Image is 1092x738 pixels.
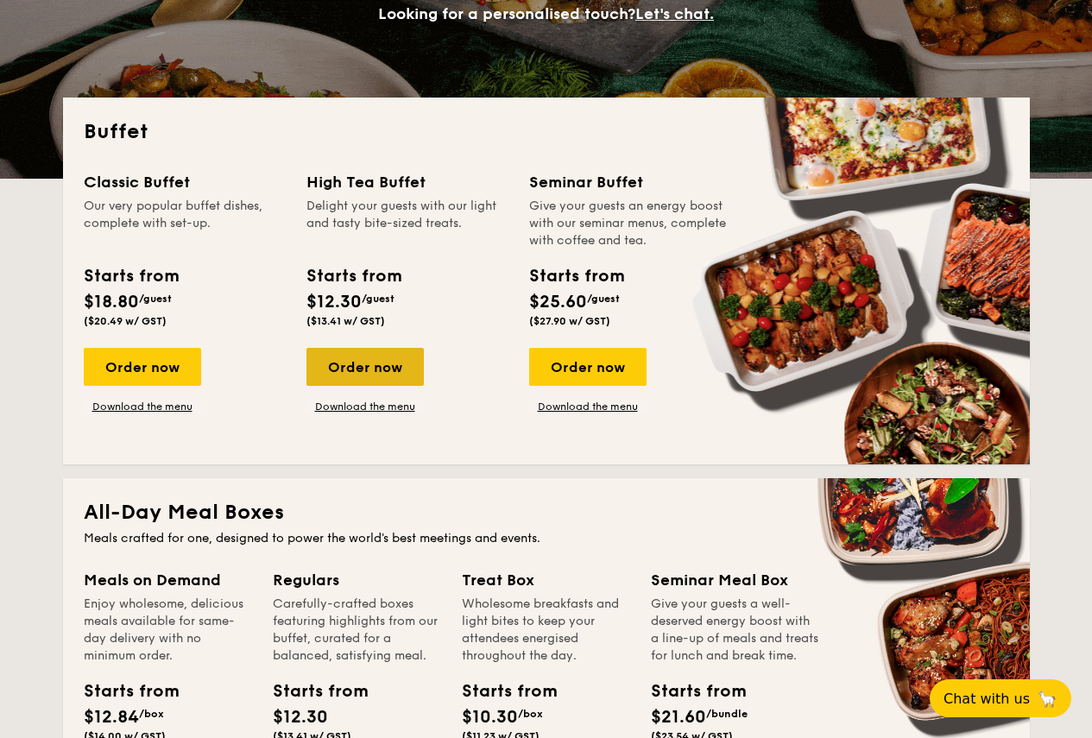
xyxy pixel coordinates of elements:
div: Give your guests an energy boost with our seminar menus, complete with coffee and tea. [529,198,731,249]
div: Wholesome breakfasts and light bites to keep your attendees energised throughout the day. [462,596,630,665]
span: $21.60 [651,707,706,728]
span: $12.84 [84,707,139,728]
div: Starts from [306,263,401,289]
span: /bundle [706,708,748,720]
span: $12.30 [306,292,362,312]
div: Seminar Buffet [529,170,731,194]
a: Download the menu [84,400,201,413]
div: Starts from [84,678,161,704]
span: $10.30 [462,707,518,728]
div: Meals on Demand [84,568,252,592]
span: /guest [362,293,395,305]
span: 🦙 [1037,689,1057,709]
h2: Buffet [84,118,1009,146]
span: Chat with us [944,691,1030,707]
div: Starts from [462,678,540,704]
div: Our very popular buffet dishes, complete with set-up. [84,198,286,249]
div: Meals crafted for one, designed to power the world's best meetings and events. [84,530,1009,547]
span: /guest [587,293,620,305]
div: Treat Box [462,568,630,592]
span: Let's chat. [635,4,714,23]
span: ($20.49 w/ GST) [84,315,167,327]
span: ($27.90 w/ GST) [529,315,610,327]
div: Seminar Meal Box [651,568,819,592]
div: Order now [306,348,424,386]
div: Starts from [529,263,623,289]
span: /guest [139,293,172,305]
span: /box [518,708,543,720]
div: Classic Buffet [84,170,286,194]
a: Download the menu [306,400,424,413]
div: Starts from [651,678,729,704]
span: $25.60 [529,292,587,312]
div: High Tea Buffet [306,170,508,194]
div: Order now [84,348,201,386]
div: Delight your guests with our light and tasty bite-sized treats. [306,198,508,249]
div: Carefully-crafted boxes featuring highlights from our buffet, curated for a balanced, satisfying ... [273,596,441,665]
span: $18.80 [84,292,139,312]
div: Starts from [84,263,178,289]
h2: All-Day Meal Boxes [84,499,1009,527]
div: Enjoy wholesome, delicious meals available for same-day delivery with no minimum order. [84,596,252,665]
span: $12.30 [273,707,328,728]
div: Give your guests a well-deserved energy boost with a line-up of meals and treats for lunch and br... [651,596,819,665]
span: /box [139,708,164,720]
div: Order now [529,348,647,386]
span: ($13.41 w/ GST) [306,315,385,327]
div: Regulars [273,568,441,592]
button: Chat with us🦙 [930,679,1071,717]
a: Download the menu [529,400,647,413]
span: Looking for a personalised touch? [378,4,635,23]
div: Starts from [273,678,350,704]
